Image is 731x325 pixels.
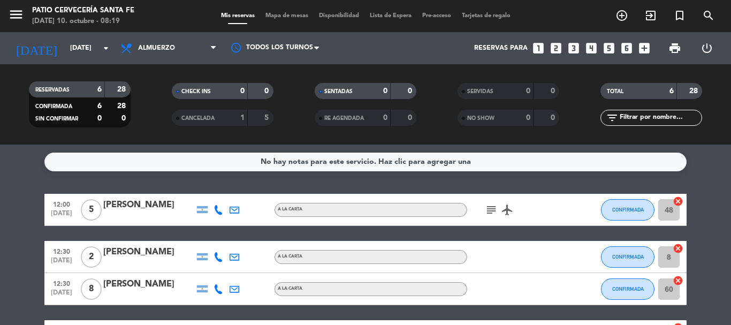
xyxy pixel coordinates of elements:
[551,114,557,122] strong: 0
[607,89,623,94] span: TOTAL
[97,115,102,122] strong: 0
[32,5,134,16] div: Patio Cervecería Santa Fe
[97,102,102,110] strong: 6
[467,89,493,94] span: SERVIDAS
[601,199,654,221] button: CONFIRMADA
[314,13,364,19] span: Disponibilidad
[117,102,128,110] strong: 28
[606,111,619,124] i: filter_list
[8,6,24,22] i: menu
[383,114,387,122] strong: 0
[8,6,24,26] button: menu
[526,114,530,122] strong: 0
[97,86,102,93] strong: 6
[364,13,417,19] span: Lista de Espera
[278,286,302,291] span: A LA CARTA
[456,13,516,19] span: Tarjetas de regalo
[615,9,628,22] i: add_circle_outline
[669,87,674,95] strong: 6
[567,41,581,55] i: looks_3
[103,277,194,291] div: [PERSON_NAME]
[48,198,75,210] span: 12:00
[619,112,702,124] input: Filtrar por nombre...
[644,9,657,22] i: exit_to_app
[32,16,134,27] div: [DATE] 10. octubre - 08:19
[117,86,128,93] strong: 28
[702,9,715,22] i: search
[48,210,75,222] span: [DATE]
[691,32,723,64] div: LOG OUT
[383,87,387,95] strong: 0
[240,114,245,122] strong: 1
[526,87,530,95] strong: 0
[138,44,175,52] span: Almuerzo
[485,203,498,216] i: subject
[324,89,353,94] span: SENTADAS
[81,246,102,268] span: 2
[121,115,128,122] strong: 0
[35,87,70,93] span: RESERVADAS
[103,245,194,259] div: [PERSON_NAME]
[181,116,215,121] span: CANCELADA
[584,41,598,55] i: looks_4
[408,114,414,122] strong: 0
[601,278,654,300] button: CONFIRMADA
[601,246,654,268] button: CONFIRMADA
[278,254,302,259] span: A LA CARTA
[612,254,644,260] span: CONFIRMADA
[673,9,686,22] i: turned_in_not
[501,203,514,216] i: airplanemode_active
[668,42,681,55] span: print
[408,87,414,95] strong: 0
[324,116,364,121] span: RE AGENDADA
[261,156,471,168] div: No hay notas para este servicio. Haz clic para agregar una
[48,277,75,289] span: 12:30
[689,87,700,95] strong: 28
[35,104,72,109] span: CONFIRMADA
[612,207,644,213] span: CONFIRMADA
[260,13,314,19] span: Mapa de mesas
[549,41,563,55] i: looks_two
[700,42,713,55] i: power_settings_new
[240,87,245,95] strong: 0
[8,36,65,60] i: [DATE]
[620,41,634,55] i: looks_6
[673,243,683,254] i: cancel
[637,41,651,55] i: add_box
[551,87,557,95] strong: 0
[48,245,75,257] span: 12:30
[467,116,494,121] span: NO SHOW
[673,196,683,207] i: cancel
[81,278,102,300] span: 8
[48,289,75,301] span: [DATE]
[278,207,302,211] span: A LA CARTA
[103,198,194,212] div: [PERSON_NAME]
[673,275,683,286] i: cancel
[264,87,271,95] strong: 0
[264,114,271,122] strong: 5
[602,41,616,55] i: looks_5
[181,89,211,94] span: CHECK INS
[474,44,528,52] span: Reservas para
[417,13,456,19] span: Pre-acceso
[81,199,102,221] span: 5
[531,41,545,55] i: looks_one
[612,286,644,292] span: CONFIRMADA
[35,116,78,122] span: SIN CONFIRMAR
[48,257,75,269] span: [DATE]
[100,42,112,55] i: arrow_drop_down
[216,13,260,19] span: Mis reservas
